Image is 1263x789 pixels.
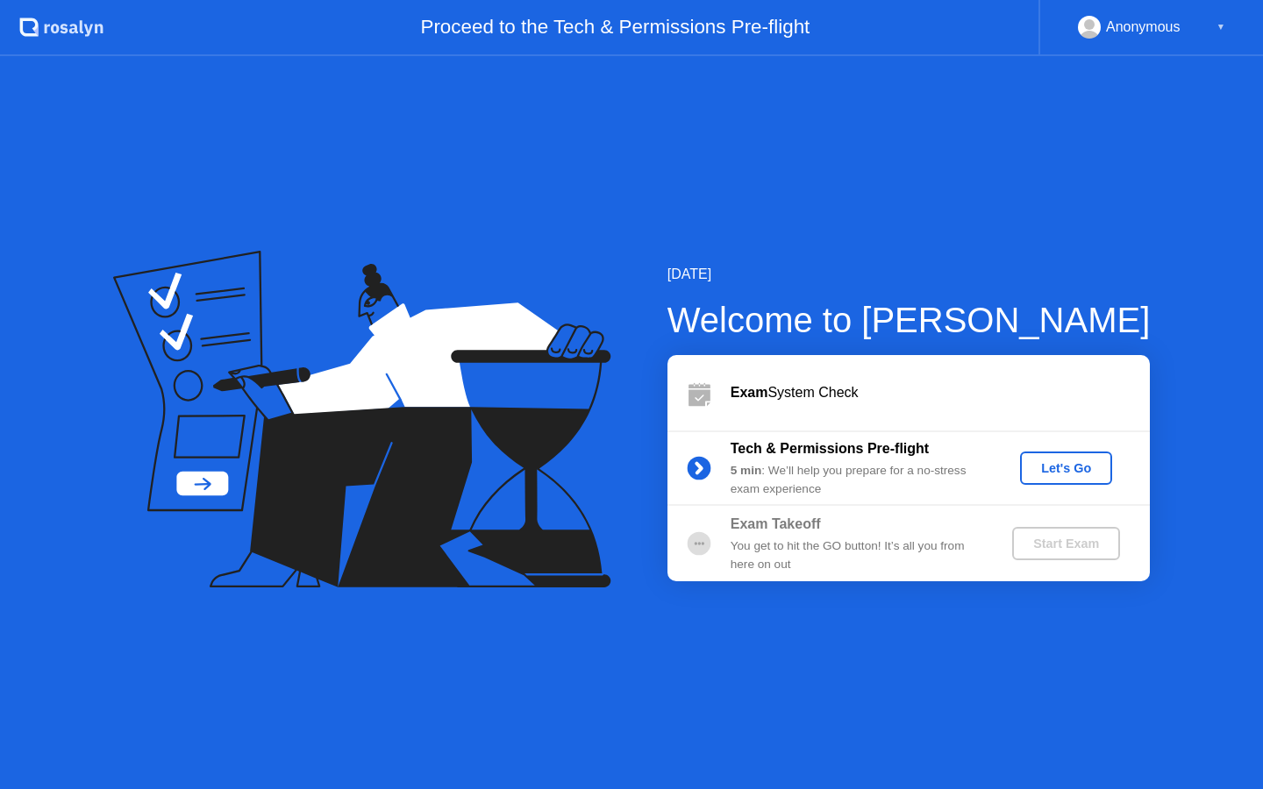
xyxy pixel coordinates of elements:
b: 5 min [731,464,762,477]
div: Anonymous [1106,16,1181,39]
div: Start Exam [1019,537,1113,551]
div: Let's Go [1027,461,1105,475]
b: Exam [731,385,768,400]
button: Let's Go [1020,451,1112,485]
div: System Check [731,382,1150,403]
button: Start Exam [1012,527,1120,560]
b: Tech & Permissions Pre-flight [731,441,929,456]
div: Welcome to [PERSON_NAME] [667,294,1151,346]
div: ▼ [1217,16,1225,39]
b: Exam Takeoff [731,516,821,531]
div: : We’ll help you prepare for a no-stress exam experience [731,462,983,498]
div: You get to hit the GO button! It’s all you from here on out [731,537,983,573]
div: [DATE] [667,264,1151,285]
